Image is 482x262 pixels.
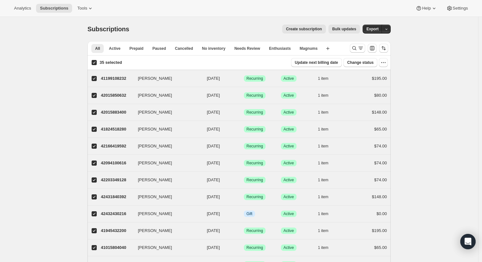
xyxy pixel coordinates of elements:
[318,177,328,183] span: 1 item
[138,143,172,149] span: [PERSON_NAME]
[379,44,388,53] button: Sort the results
[246,245,263,250] span: Recurring
[453,6,468,11] span: Settings
[286,26,322,32] span: Create subscription
[101,228,133,234] p: 41945432200
[318,74,335,83] button: 1 item
[138,109,172,116] span: [PERSON_NAME]
[101,192,387,201] div: 42431840392[PERSON_NAME][DATE]SuccessRecurringSuccessActive1 item$148.00
[318,176,335,184] button: 1 item
[318,159,335,168] button: 1 item
[412,4,441,13] button: Help
[152,46,166,51] span: Paused
[40,6,68,11] span: Subscriptions
[138,177,172,183] span: [PERSON_NAME]
[283,93,294,98] span: Active
[36,4,72,13] button: Subscriptions
[134,107,198,117] button: [PERSON_NAME]
[101,160,133,166] p: 42094100616
[374,93,387,98] span: $80.00
[175,46,193,51] span: Cancelled
[138,194,172,200] span: [PERSON_NAME]
[134,192,198,202] button: [PERSON_NAME]
[291,58,342,67] button: Update next billing date
[318,209,335,218] button: 1 item
[207,110,220,115] span: [DATE]
[207,161,220,165] span: [DATE]
[95,46,100,51] span: All
[283,177,294,183] span: Active
[101,109,133,116] p: 42015883400
[318,194,328,199] span: 1 item
[101,142,387,151] div: 42166419592[PERSON_NAME][DATE]SuccessRecurringSuccessActive1 item$74.00
[101,74,387,83] div: 41199108232[PERSON_NAME][DATE]SuccessRecurringSuccessActive1 item$195.00
[246,93,263,98] span: Recurring
[376,211,387,216] span: $0.00
[138,160,172,166] span: [PERSON_NAME]
[366,26,379,32] span: Export
[77,6,87,11] span: Tools
[207,76,220,81] span: [DATE]
[246,76,263,81] span: Recurring
[101,177,133,183] p: 42203349128
[101,211,133,217] p: 42432430216
[374,127,387,131] span: $65.00
[350,44,365,53] button: Search and filter results
[323,44,333,53] button: Create new view
[202,46,225,51] span: No inventory
[14,6,31,11] span: Analytics
[101,75,133,82] p: 41199108232
[368,44,377,53] button: Customize table column order and visibility
[318,110,328,115] span: 1 item
[101,176,387,184] div: 42203349128[PERSON_NAME][DATE]SuccessRecurringSuccessActive1 item$74.00
[318,125,335,134] button: 1 item
[138,92,172,99] span: [PERSON_NAME]
[207,93,220,98] span: [DATE]
[101,125,387,134] div: 41824518280[PERSON_NAME][DATE]SuccessRecurringSuccessActive1 item$65.00
[283,211,294,216] span: Active
[101,226,387,235] div: 41945432200[PERSON_NAME][DATE]SuccessRecurringSuccessActive1 item$195.00
[101,143,133,149] p: 42166419592
[246,177,263,183] span: Recurring
[87,26,129,33] span: Subscriptions
[318,161,328,166] span: 1 item
[283,194,294,199] span: Active
[295,60,338,65] span: Update next billing date
[134,158,198,168] button: [PERSON_NAME]
[318,192,335,201] button: 1 item
[283,245,294,250] span: Active
[246,228,263,233] span: Recurring
[134,124,198,134] button: [PERSON_NAME]
[372,228,387,233] span: $195.00
[343,58,378,67] button: Change status
[101,194,133,200] p: 42431840392
[207,194,220,199] span: [DATE]
[318,243,335,252] button: 1 item
[134,175,198,185] button: [PERSON_NAME]
[100,59,122,66] p: 35 selected
[101,92,133,99] p: 42015850632
[73,4,97,13] button: Tools
[134,90,198,101] button: [PERSON_NAME]
[234,46,260,51] span: Needs Review
[246,127,263,132] span: Recurring
[318,127,328,132] span: 1 item
[109,46,120,51] span: Active
[134,209,198,219] button: [PERSON_NAME]
[10,4,35,13] button: Analytics
[246,211,252,216] span: Gift
[246,194,263,199] span: Recurring
[138,244,172,251] span: [PERSON_NAME]
[101,209,387,218] div: 42432430216[PERSON_NAME][DATE]InfoGiftSuccessActive1 item$0.00
[207,144,220,148] span: [DATE]
[138,126,172,132] span: [PERSON_NAME]
[283,110,294,115] span: Active
[442,4,472,13] button: Settings
[372,110,387,115] span: $148.00
[372,76,387,81] span: $195.00
[101,91,387,100] div: 42015850632[PERSON_NAME][DATE]SuccessRecurringSuccessActive1 item$80.00
[246,110,263,115] span: Recurring
[207,127,220,131] span: [DATE]
[318,245,328,250] span: 1 item
[283,161,294,166] span: Active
